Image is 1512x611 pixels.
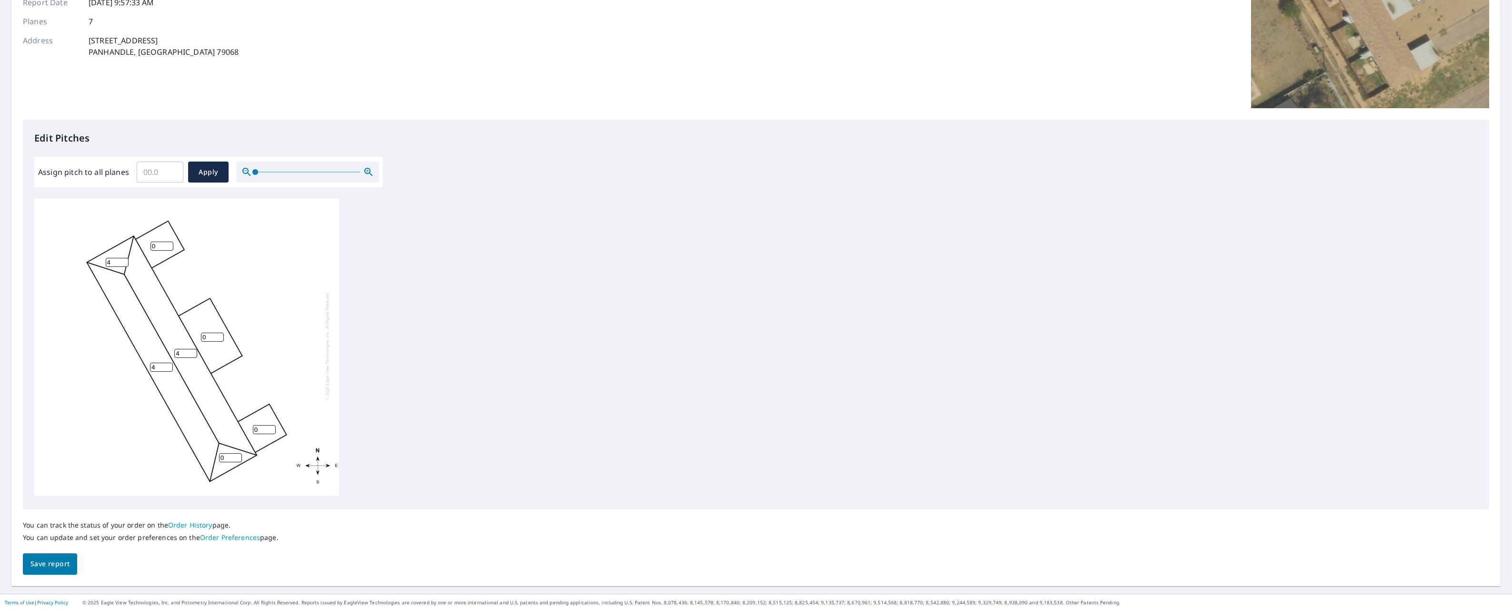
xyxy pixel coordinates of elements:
[23,35,80,58] p: Address
[23,533,279,542] p: You can update and set your order preferences on the page.
[89,16,93,27] p: 7
[168,520,212,530] a: Order History
[23,16,80,27] p: Planes
[137,159,183,185] input: 00.0
[23,521,279,530] p: You can track the status of your order on the page.
[5,600,68,605] p: |
[23,553,77,575] button: Save report
[37,599,68,606] a: Privacy Policy
[30,558,70,570] span: Save report
[34,131,1478,145] p: Edit Pitches
[200,533,260,542] a: Order Preferences
[82,599,1507,606] p: © 2025 Eagle View Technologies, Inc. and Pictometry International Corp. All Rights Reserved. Repo...
[196,166,221,178] span: Apply
[38,166,129,178] label: Assign pitch to all planes
[188,162,229,183] button: Apply
[5,599,34,606] a: Terms of Use
[89,35,239,58] p: [STREET_ADDRESS] PANHANDLE, [GEOGRAPHIC_DATA] 79068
